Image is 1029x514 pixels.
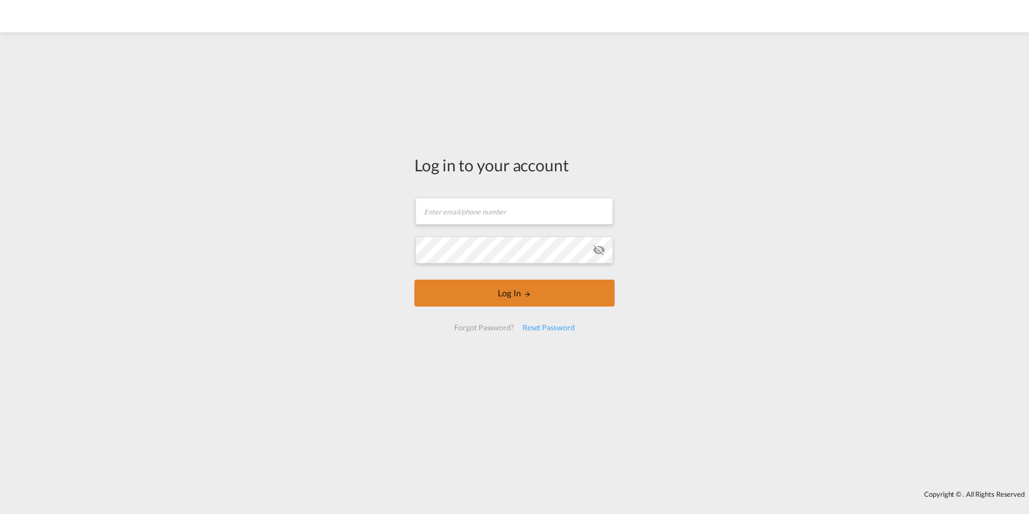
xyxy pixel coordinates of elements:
[518,318,579,337] div: Reset Password
[415,198,613,225] input: Enter email/phone number
[450,318,518,337] div: Forgot Password?
[593,244,605,256] md-icon: icon-eye-off
[414,154,615,176] div: Log in to your account
[414,280,615,307] button: LOGIN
